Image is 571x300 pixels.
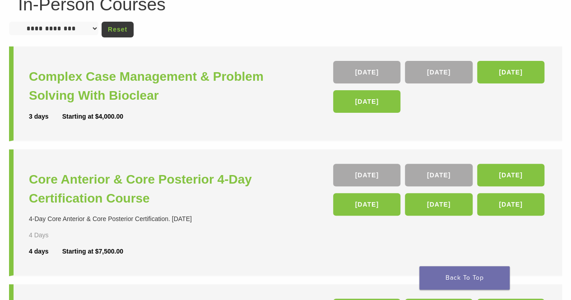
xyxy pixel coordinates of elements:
a: [DATE] [333,61,400,83]
div: Starting at $7,500.00 [62,247,123,256]
a: Core Anterior & Core Posterior 4-Day Certification Course [29,170,288,208]
div: 4 days [29,247,62,256]
a: [DATE] [333,164,400,186]
div: , , , , , [333,164,547,220]
a: [DATE] [333,193,400,216]
div: 4-Day Core Anterior & Core Posterior Certification. [DATE] [29,214,288,224]
a: [DATE] [477,193,544,216]
div: , , , [333,61,547,117]
a: [DATE] [405,61,472,83]
a: [DATE] [405,164,472,186]
a: Back To Top [419,266,510,290]
div: 3 days [29,112,62,121]
a: Reset [102,22,134,37]
a: Complex Case Management & Problem Solving With Bioclear [29,67,288,105]
a: [DATE] [477,164,544,186]
a: [DATE] [333,90,400,113]
div: 4 Days [29,231,68,240]
div: Starting at $4,000.00 [62,112,123,121]
a: [DATE] [477,61,544,83]
a: [DATE] [405,193,472,216]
